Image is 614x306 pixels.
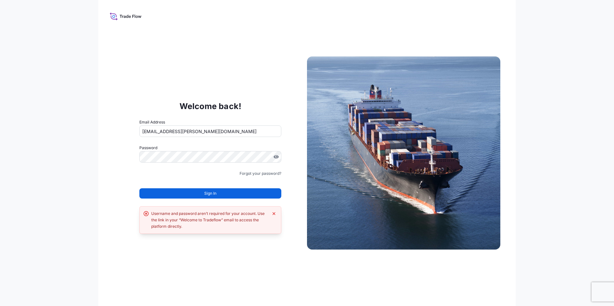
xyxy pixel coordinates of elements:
div: Username and password aren’t required for your account. Use the link in your “Welcome to Tradeflo... [151,210,268,230]
span: Sign In [204,190,216,197]
label: Password [139,145,281,151]
button: Show password [274,154,279,159]
button: Dismiss error [271,210,277,217]
a: Forgot your password? [240,170,281,177]
p: Welcome back! [180,101,241,111]
img: Ship illustration [307,56,500,250]
label: Email Address [139,119,165,125]
input: example@gmail.com [139,125,281,137]
button: Sign In [139,188,281,199]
